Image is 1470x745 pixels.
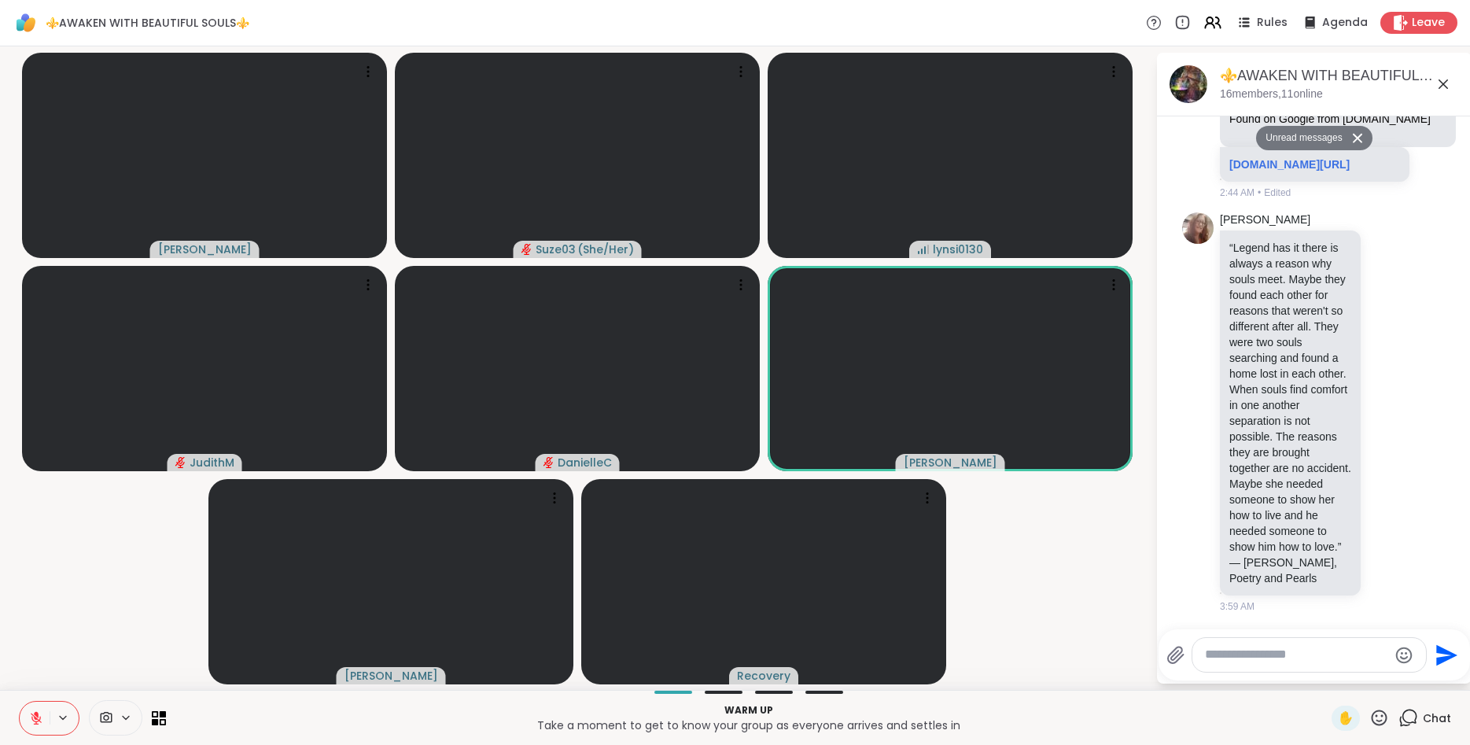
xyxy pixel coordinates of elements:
span: audio-muted [521,244,532,255]
span: DanielleC [558,455,612,470]
span: ( She/Her ) [577,242,634,257]
span: JudithM [190,455,234,470]
div: ⚜️AWAKEN WITH BEAUTIFUL SOULS⚜️, [DATE] [1220,66,1459,86]
span: • [1258,186,1261,200]
span: Leave [1412,15,1445,31]
span: Rules [1257,15,1288,31]
textarea: Type your message [1205,647,1388,663]
span: Suze03 [536,242,576,257]
span: lynsi0130 [933,242,983,257]
span: Recovery [737,668,790,684]
p: 16 members, 11 online [1220,87,1323,102]
span: audio-muted [175,457,186,468]
span: 3:59 AM [1220,599,1254,614]
img: ⚜️AWAKEN WITH BEAUTIFUL SOULS⚜️, Oct 14 [1170,65,1207,103]
span: Agenda [1322,15,1368,31]
div: Found on Google from [DOMAIN_NAME] [1229,112,1446,126]
button: Emoji picker [1394,646,1413,665]
img: ShareWell Logomark [13,9,39,36]
button: Send [1427,637,1462,673]
span: [PERSON_NAME] [904,455,997,470]
span: Chat [1423,710,1451,726]
a: [DOMAIN_NAME][URL] [1229,158,1350,171]
p: Take a moment to get to know your group as everyone arrives and settles in [175,717,1322,733]
span: [PERSON_NAME] [158,242,252,257]
span: 2:44 AM [1220,186,1254,200]
span: [PERSON_NAME] [344,668,438,684]
p: Warm up [175,703,1322,717]
span: Edited [1264,186,1291,200]
span: ⚜️AWAKEN WITH BEAUTIFUL SOULS⚜️ [46,15,249,31]
a: [PERSON_NAME] [1220,212,1310,228]
p: “Legend has it there is always a reason why souls meet. Maybe they found each other for reasons t... [1229,240,1351,586]
button: Unread messages [1256,126,1347,151]
span: audio-muted [543,457,554,468]
span: ✋ [1338,709,1354,728]
img: https://sharewell-space-live.sfo3.digitaloceanspaces.com/user-generated/12025a04-e023-4d79-ba6e-0... [1182,212,1214,244]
